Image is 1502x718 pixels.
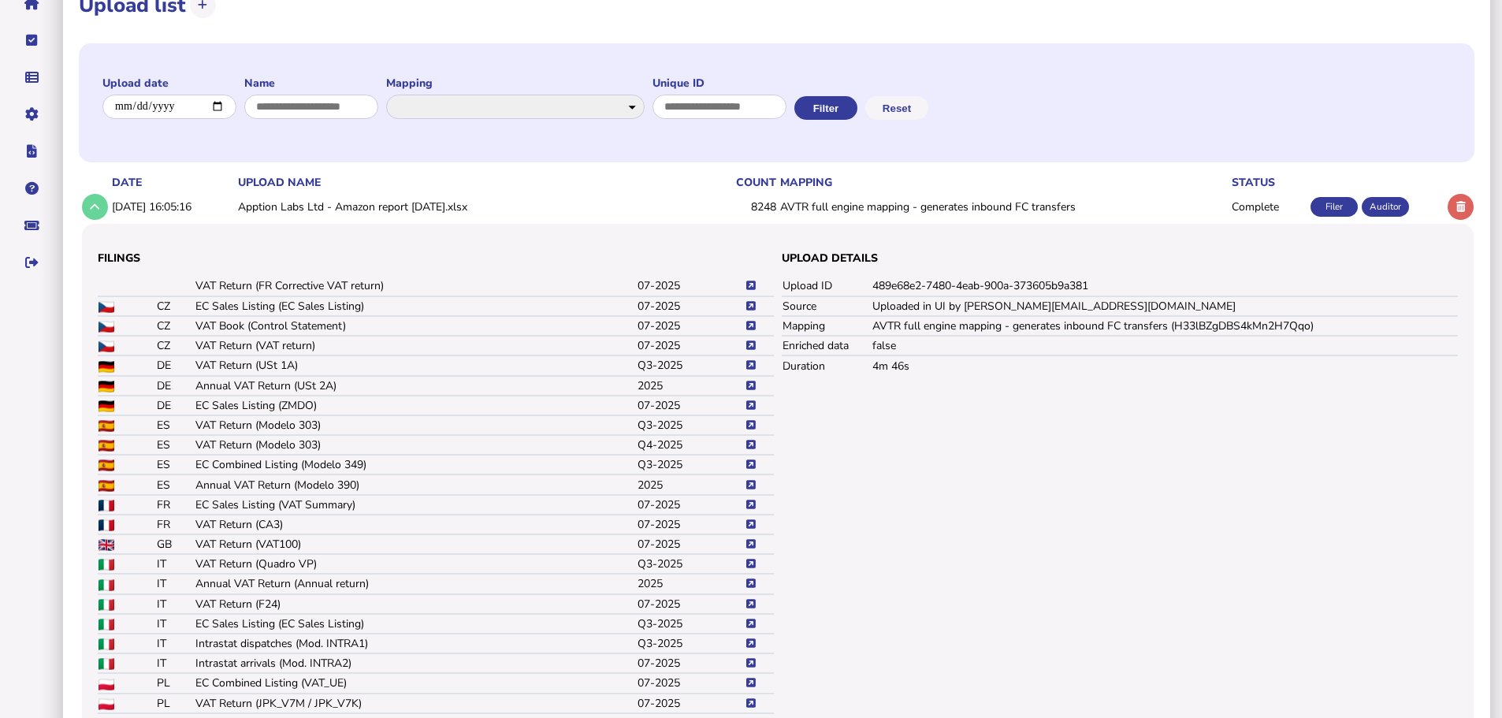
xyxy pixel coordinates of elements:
td: Uploaded in UI by [PERSON_NAME][EMAIL_ADDRESS][DOMAIN_NAME] [872,296,1458,316]
img: DE flag [99,400,114,412]
td: 07-2025 [637,316,745,336]
td: 07-2025 [637,495,745,515]
td: VAT Return (Modelo 303) [195,435,636,455]
td: AVTR full engine mapping - generates inbound FC transfers (H33lBZgDBS4kMn2H7Qqo) [872,316,1458,336]
td: VAT Return (JPK_V7M / JPK_V7K) [195,694,636,713]
td: VAT Return (USt 1A) [195,355,636,375]
img: IT flag [99,559,114,571]
td: false [872,336,1458,355]
td: VAT Book (Control Statement) [195,316,636,336]
td: ES [156,474,195,494]
img: IT flag [99,658,114,670]
th: count [710,174,776,191]
td: CZ [156,296,195,316]
label: Upload date [102,76,236,91]
label: Name [244,76,378,91]
img: IT flag [99,579,114,591]
td: 4m 46s [872,355,1458,375]
td: Q3-2025 [637,415,745,435]
img: IT flag [99,599,114,611]
td: Q3-2025 [637,634,745,653]
td: VAT Return (Modelo 303) [195,415,636,435]
div: Filer [1311,197,1358,217]
td: Enriched data [782,336,872,355]
td: VAT Return (Quadro VP) [195,554,636,574]
td: EC Combined Listing (VAT_UE) [195,673,636,693]
td: Annual VAT Return (Modelo 390) [195,474,636,494]
td: Q3-2025 [637,455,745,474]
td: 07-2025 [637,515,745,534]
label: Unique ID [652,76,786,91]
td: DE [156,376,195,396]
button: Tasks [15,24,48,57]
td: 07-2025 [637,653,745,673]
td: GB [156,534,195,554]
td: 07-2025 [637,694,745,713]
td: 2025 [637,474,745,494]
td: ES [156,435,195,455]
td: IT [156,614,195,634]
img: FR flag [99,519,114,531]
td: FR [156,495,195,515]
td: FR [156,515,195,534]
td: 07-2025 [637,534,745,554]
td: Mapping [782,316,872,336]
td: CZ [156,336,195,355]
img: IT flag [99,638,114,650]
td: Intrastat arrivals (Mod. INTRA2) [195,653,636,673]
td: Q4-2025 [637,435,745,455]
button: Manage settings [15,98,48,131]
th: mapping [777,174,1229,191]
td: DE [156,355,195,375]
td: CZ [156,316,195,336]
td: PL [156,694,195,713]
button: Reset [865,96,928,120]
img: CZ flag [99,321,114,333]
img: PL flag [99,679,114,690]
td: EC Sales Listing (EC Sales Listing) [195,296,636,316]
img: ES flag [99,480,114,492]
td: IT [156,634,195,653]
td: VAT Return (F24) [195,594,636,614]
td: 489e68e2-7480-4eab-900a-373605b9a381 [872,277,1458,296]
td: 2025 [637,574,745,593]
td: IT [156,653,195,673]
td: IT [156,594,195,614]
td: PL [156,673,195,693]
button: Developer hub links [15,135,48,168]
td: EC Sales Listing (ZMDO) [195,396,636,415]
td: Complete [1229,191,1307,223]
img: CZ flag [99,301,114,313]
td: VAT Return (VAT100) [195,534,636,554]
td: 07-2025 [637,277,745,296]
td: EC Sales Listing (EC Sales Listing) [195,614,636,634]
img: IT flag [99,619,114,631]
td: 2025 [637,376,745,396]
td: IT [156,574,195,593]
th: status [1229,174,1307,191]
button: Data manager [15,61,48,94]
img: ES flag [99,440,114,452]
img: CZ flag [99,340,114,352]
td: [DATE] 16:05:16 [109,191,235,223]
td: Annual VAT Return (Annual return) [195,574,636,593]
th: upload name [235,174,711,191]
td: VAT Return (FR Corrective VAT return) [195,277,636,296]
th: date [109,174,235,191]
button: Show/hide row detail [82,194,108,220]
div: Auditor [1362,197,1409,217]
td: DE [156,396,195,415]
img: FR flag [99,500,114,512]
td: 07-2025 [637,296,745,316]
td: Intrastat dispatches (Mod. INTRA1) [195,634,636,653]
td: 07-2025 [637,594,745,614]
td: Q3-2025 [637,554,745,574]
button: Filter [794,96,857,120]
td: 07-2025 [637,673,745,693]
td: Q3-2025 [637,355,745,375]
img: PL flag [99,698,114,710]
td: Upload ID [782,277,872,296]
td: ES [156,415,195,435]
img: DE flag [99,381,114,392]
td: AVTR full engine mapping - generates inbound FC transfers [777,191,1229,223]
